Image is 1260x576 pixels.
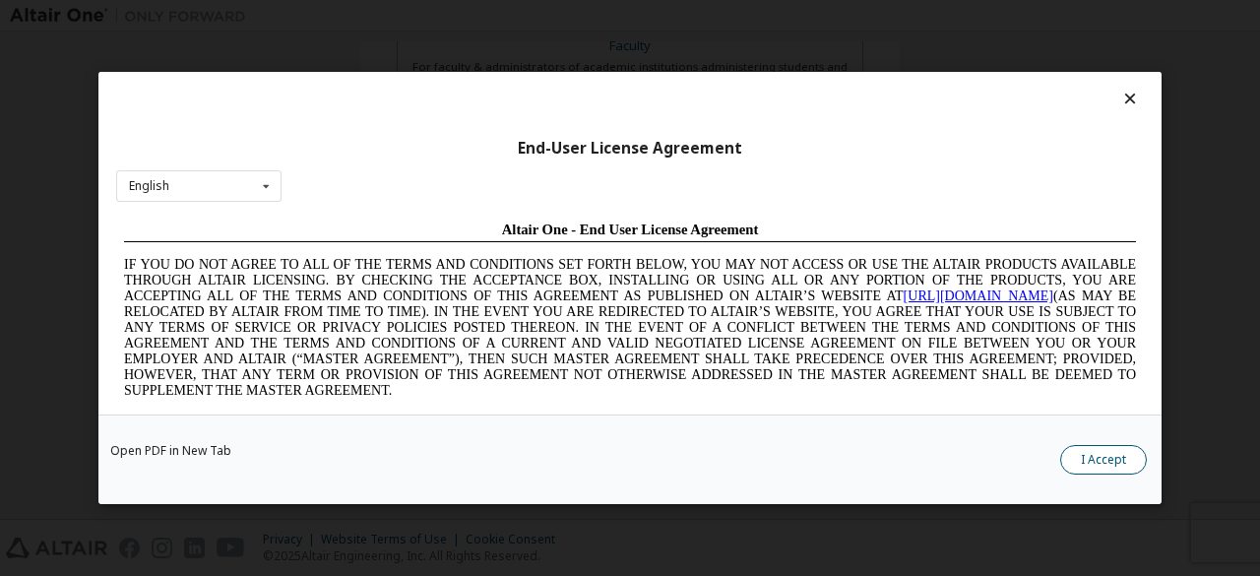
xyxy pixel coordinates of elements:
button: I Accept [1060,445,1147,475]
div: English [129,180,169,192]
div: End-User License Agreement [116,139,1144,159]
span: Lore Ipsumd Sit Ame Cons Adipisc Elitseddo (“Eiusmodte”) in utlabor Etdolo Magnaaliqua Eni. (“Adm... [8,201,1020,342]
a: [URL][DOMAIN_NAME] [787,75,937,90]
a: Open PDF in New Tab [110,445,231,457]
span: IF YOU DO NOT AGREE TO ALL OF THE TERMS AND CONDITIONS SET FORTH BELOW, YOU MAY NOT ACCESS OR USE... [8,43,1020,184]
span: Altair One - End User License Agreement [386,8,643,24]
